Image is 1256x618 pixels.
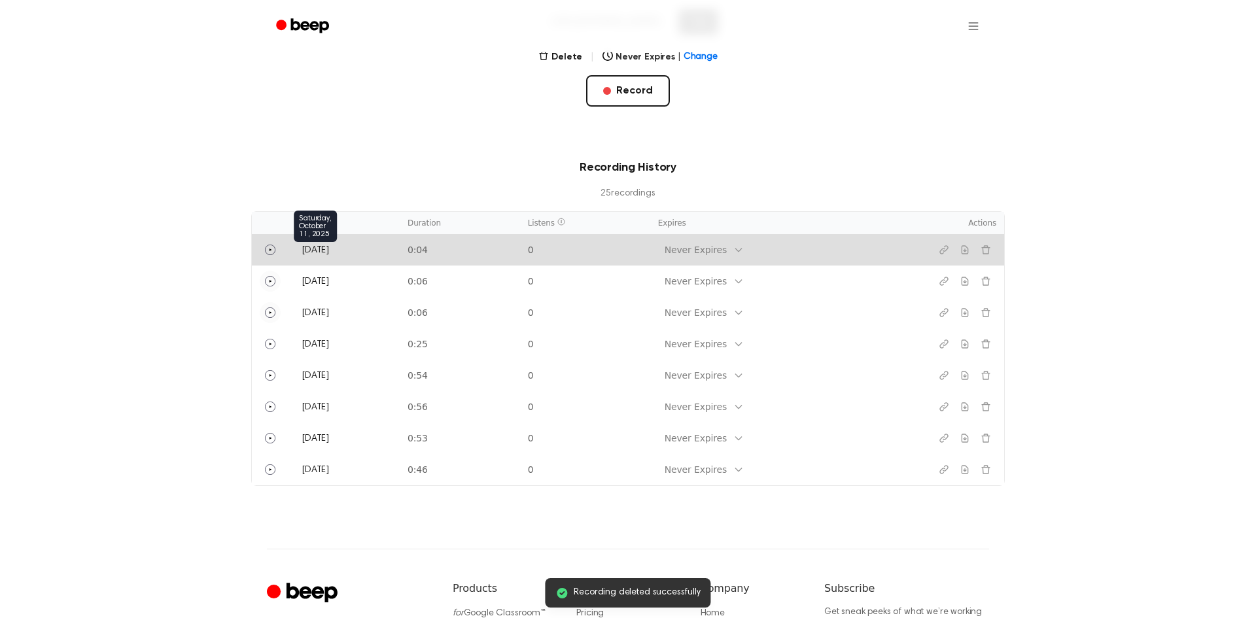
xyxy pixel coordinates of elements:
h6: Company [701,581,803,596]
button: Copy link [933,396,954,417]
button: Download recording [954,428,975,449]
button: Copy link [933,428,954,449]
td: 0 [520,234,650,266]
button: Download recording [954,302,975,323]
td: 0 [520,422,650,454]
button: Delete recording [975,459,996,480]
td: 0:53 [400,422,520,454]
td: 0:04 [400,234,520,266]
span: [DATE] [302,246,329,255]
td: 0 [520,454,650,485]
button: Copy link [933,271,954,292]
td: 0 [520,391,650,422]
button: Copy link [933,302,954,323]
div: Never Expires [665,275,727,288]
h6: Subscribe [824,581,989,596]
button: Delete recording [975,396,996,417]
span: [DATE] [302,434,329,443]
span: | [590,49,595,65]
a: Beep [267,14,341,39]
button: Delete recording [975,271,996,292]
button: Play [260,428,281,449]
span: [DATE] [302,466,329,475]
div: Never Expires [665,337,727,351]
button: Delete recording [975,334,996,354]
th: Duration [400,212,520,234]
button: Download recording [954,459,975,480]
p: 25 recording s [272,187,984,201]
div: Never Expires [665,306,727,320]
span: [DATE] [302,403,329,412]
a: Pricing [576,609,604,618]
button: Download recording [954,334,975,354]
span: Recording deleted successfully [574,586,700,600]
button: Play [260,302,281,323]
div: Never Expires [665,432,727,445]
span: [DATE] [302,371,329,381]
span: | [678,50,681,64]
span: Change [684,50,718,64]
button: Delete recording [975,428,996,449]
td: 0 [520,328,650,360]
div: Never Expires [665,463,727,477]
button: Play [260,239,281,260]
i: for [453,609,464,618]
th: Expires [650,212,899,234]
td: 0:56 [400,391,520,422]
button: Download recording [954,396,975,417]
button: Play [260,334,281,354]
button: Copy link [933,365,954,386]
button: Play [260,459,281,480]
button: Download recording [954,365,975,386]
h3: Recording History [272,159,984,177]
button: Download recording [954,271,975,292]
span: [DATE] [302,309,329,318]
div: Never Expires [665,369,727,383]
button: Delete recording [975,239,996,260]
a: Home [701,609,725,618]
button: Copy link [933,334,954,354]
span: Listen count reflects other listeners and records at most one play per listener per hour. It excl... [557,218,565,226]
td: 0:06 [400,266,520,297]
th: Date [294,212,400,234]
button: Record [586,75,669,107]
a: Cruip [267,581,341,606]
button: Copy link [933,459,954,480]
button: Download recording [954,239,975,260]
button: Play [260,271,281,292]
button: Never Expires|Change [602,50,718,64]
td: 0 [520,360,650,391]
span: [DATE] [302,277,329,286]
td: 0 [520,297,650,328]
th: Listens [520,212,650,234]
button: Open menu [958,10,989,42]
button: Copy link [933,239,954,260]
td: 0:25 [400,328,520,360]
h6: Products [453,581,555,596]
button: Play [260,396,281,417]
td: 0:54 [400,360,520,391]
td: 0 [520,266,650,297]
button: Play [260,365,281,386]
button: Delete [538,50,582,64]
td: 0:46 [400,454,520,485]
th: Actions [899,212,1004,234]
div: Never Expires [665,400,727,414]
div: Never Expires [665,243,727,257]
button: Delete recording [975,302,996,323]
span: [DATE] [302,340,329,349]
td: 0:06 [400,297,520,328]
button: Delete recording [975,365,996,386]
